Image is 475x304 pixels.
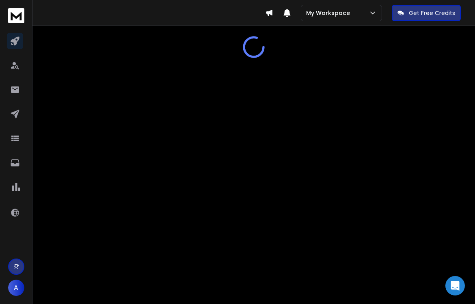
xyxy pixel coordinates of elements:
button: Get Free Credits [392,5,461,21]
img: logo [8,8,24,23]
button: A [8,280,24,296]
div: Open Intercom Messenger [445,276,465,295]
p: Get Free Credits [409,9,455,17]
p: My Workspace [306,9,353,17]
